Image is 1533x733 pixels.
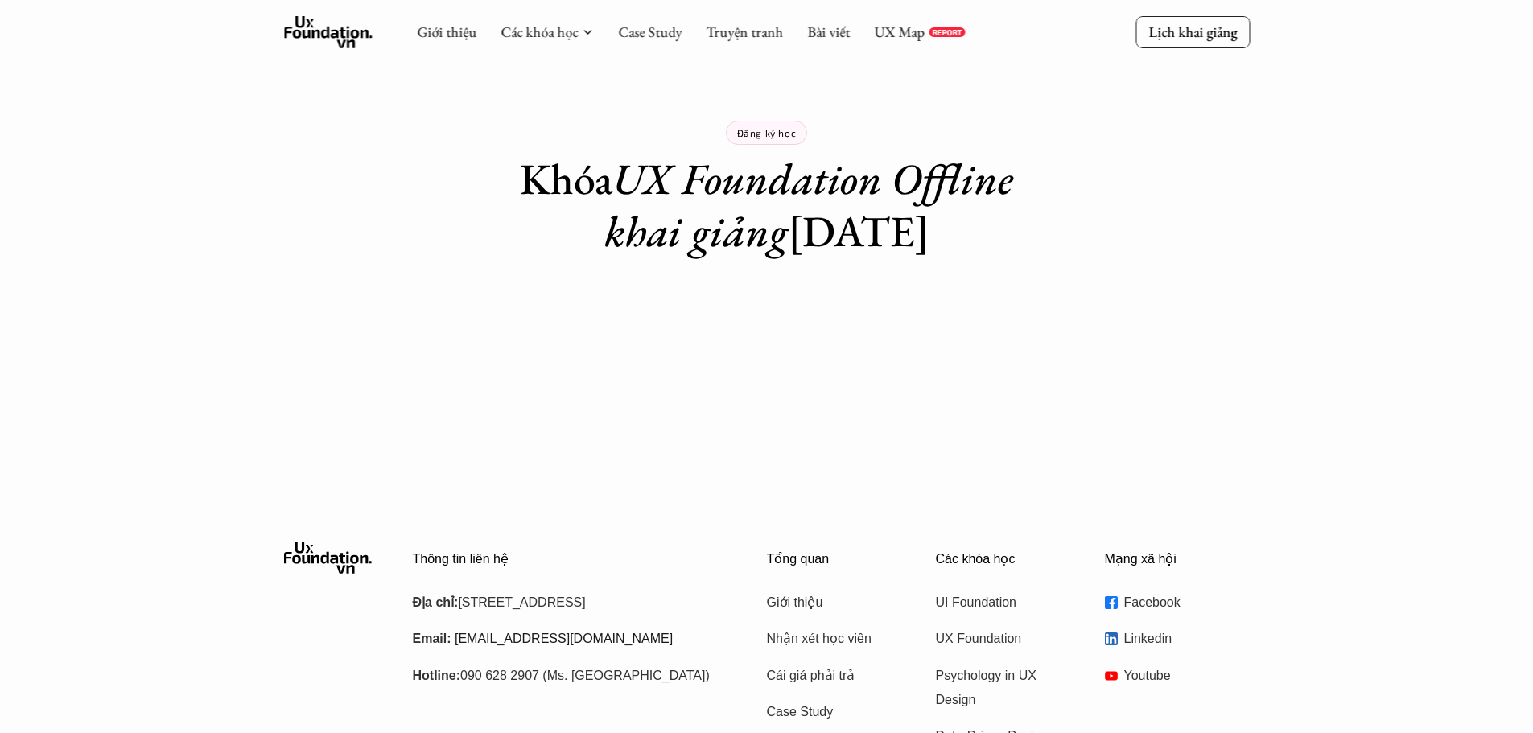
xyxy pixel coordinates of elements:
[1124,591,1250,615] p: Facebook
[767,551,912,566] p: Tổng quan
[1105,551,1250,566] p: Mạng xã hội
[936,591,1065,615] a: UI Foundation
[1135,16,1250,47] a: Lịch khai giảng
[807,23,850,41] a: Bài viết
[1105,627,1250,651] a: Linkedin
[737,127,797,138] p: Đăng ký học
[445,290,1089,410] iframe: Tally form
[413,668,463,684] strong: Hotline:
[932,27,962,37] p: REPORT
[1148,23,1237,41] p: Lịch khai giảng
[455,631,683,647] a: [EMAIL_ADDRESS][DOMAIN_NAME]
[874,23,925,41] a: UX Map
[417,23,476,41] a: Giới thiệu
[706,23,783,41] a: Truyện tranh
[413,631,451,647] strong: Email:
[1124,664,1250,688] p: Youtube
[767,591,896,615] a: Giới thiệu
[1124,627,1250,651] p: Linkedin
[1105,664,1250,688] a: Youtube
[501,23,578,41] a: Các khóa học
[618,23,682,41] a: Case Study
[413,664,727,688] p: 090 628 2907 (Ms. [GEOGRAPHIC_DATA])
[767,700,896,724] a: Case Study
[936,551,1081,566] p: Các khóa học
[1105,591,1250,615] a: Facebook
[936,627,1065,651] a: UX Foundation
[413,595,460,611] strong: Địa chỉ:
[767,627,896,651] a: Nhận xét học viên
[413,591,727,615] p: [STREET_ADDRESS]
[604,150,1024,259] em: UX Foundation Offline khai giảng
[767,664,896,688] a: Cái giá phải trả
[413,551,727,566] p: Thông tin liên hệ
[485,153,1049,257] h1: Khóa [DATE]
[929,27,965,37] a: REPORT
[936,664,1065,713] a: Psychology in UX Design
